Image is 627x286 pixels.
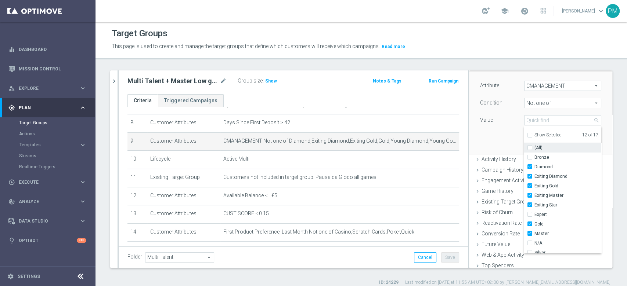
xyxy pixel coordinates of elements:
[482,252,524,258] span: Web & App Activity
[110,70,118,92] button: chevron_right
[127,114,147,133] td: 8
[534,231,601,236] span: Master
[8,59,86,78] div: Mission Control
[79,179,86,186] i: keyboard_arrow_right
[534,183,601,189] span: Exiting Gold
[8,231,86,250] div: Optibot
[562,132,598,139] span: 12 of 17
[112,28,167,39] h1: Target Groups
[8,218,87,224] button: Data Studio keyboard_arrow_right
[19,161,95,172] div: Realtime Triggers
[18,274,40,279] a: Settings
[501,7,509,15] span: school
[223,210,269,217] span: CUST SCORE < 0.15
[428,77,459,85] button: Run Campaign
[8,40,86,59] div: Dashboard
[534,192,601,198] span: Exiting Master
[379,279,399,286] label: ID: 24229
[534,221,601,227] span: Gold
[19,120,76,126] a: Target Groups
[147,242,220,260] td: Customer Attributes
[482,167,523,173] span: Campaign History
[441,252,459,263] button: Save
[8,179,15,186] i: play_circle_outline
[8,85,15,92] i: person_search
[480,82,499,88] lable: Attribute
[482,209,513,215] span: Risk of Churn
[147,205,220,224] td: Customer Attributes
[19,59,86,78] a: Mission Control
[482,156,516,162] span: Activity History
[8,104,15,111] i: gps_fixed
[223,120,290,126] span: Days Since First Deposit > 42
[8,104,79,111] div: Plan
[77,238,86,243] div: +10
[19,150,95,161] div: Streams
[8,238,87,243] div: lightbulb Optibot +10
[7,273,14,280] i: settings
[265,78,277,84] span: Show
[372,77,402,85] button: Notes & Tags
[19,128,95,139] div: Actions
[8,105,87,111] div: gps_fixed Plan keyboard_arrow_right
[19,219,79,223] span: Data Studio
[19,139,95,150] div: Templates
[127,242,147,260] td: 15
[405,279,610,286] label: Last modified on [DATE] at 11:55 AM UTC+02:00 by [PERSON_NAME][EMAIL_ADDRESS][DOMAIN_NAME]
[534,240,601,246] span: N/A
[127,77,219,85] h2: Multi Talent + Master Low ggr nb lm tra 0 e 100 1st Sport lm NO saldo
[8,198,15,205] i: track_changes
[8,66,87,72] button: Mission Control
[19,143,72,147] span: Templates
[482,263,514,268] span: Top Spenders
[534,202,601,208] span: Exiting Star
[79,142,86,148] i: keyboard_arrow_right
[19,164,76,170] a: Realtime Triggers
[482,188,514,194] span: Game History
[127,94,158,107] a: Criteria
[8,237,15,244] i: lightbulb
[79,198,86,205] i: keyboard_arrow_right
[482,220,522,226] span: Reactivation Rate
[223,192,277,199] span: Available Balance <= €5
[8,198,79,205] div: Analyze
[158,94,224,107] a: Triggered Campaigns
[19,143,79,147] div: Templates
[147,169,220,187] td: Existing Target Group
[147,151,220,169] td: Lifecycle
[534,173,601,179] span: Exiting Diamond
[19,117,95,128] div: Target Groups
[482,241,510,247] span: Future Value
[112,43,380,49] span: This page is used to create and manage the target groups that define which customers will receive...
[147,132,220,151] td: Customer Attributes
[147,114,220,133] td: Customer Attributes
[524,115,601,125] input: Quick find
[482,177,528,183] span: Engagement Activity
[79,217,86,224] i: keyboard_arrow_right
[127,205,147,224] td: 13
[8,179,79,186] div: Execute
[381,43,406,51] button: Read more
[19,231,77,250] a: Optibot
[19,199,79,204] span: Analyze
[8,85,87,91] button: person_search Explore keyboard_arrow_right
[147,223,220,242] td: Customer Attributes
[561,5,606,16] a: [PERSON_NAME]keyboard_arrow_down
[534,154,601,160] span: Bronze
[147,187,220,205] td: Customer Attributes
[19,86,79,91] span: Explore
[127,254,142,260] label: Folder
[534,164,601,170] span: Diamond
[8,179,87,185] div: play_circle_outline Execute keyboard_arrow_right
[223,229,414,235] span: First Product Preference, Last Month Not one of Casino,Scratch Cards,Poker,Quick
[223,138,456,144] span: CMANAGEMENT Not one of Diamond,Exiting Diamond,Exiting Gold,Gold,Young Diamond,Young Gold,Exiting...
[482,231,520,236] span: Conversion Rate
[594,117,599,123] span: search
[534,212,601,217] span: Expert
[8,199,87,205] button: track_changes Analyze keyboard_arrow_right
[263,78,264,84] label: :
